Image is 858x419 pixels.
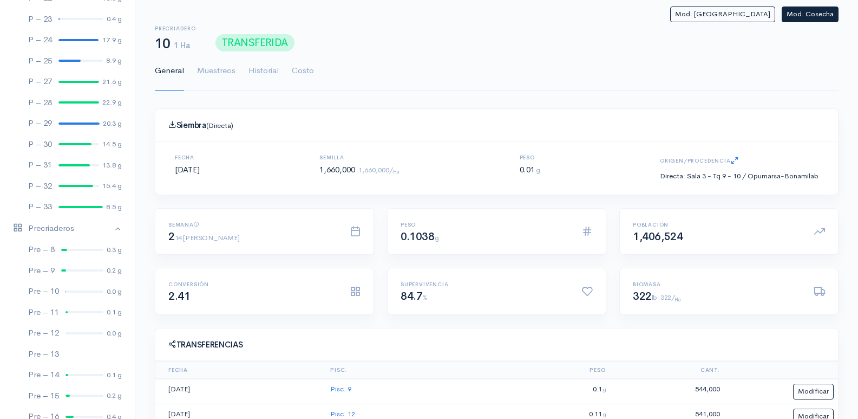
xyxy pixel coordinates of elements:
small: 1,660,000/ [358,165,399,175]
h6: Conversión [168,281,337,287]
div: Pre – 9 [28,265,55,277]
th: Fecha [155,361,326,379]
h6: Fecha [175,154,200,160]
td: 544,000 [611,379,724,404]
h6: Peso [401,222,569,228]
div: Pre – 14 [28,369,59,381]
th: Cant. [611,361,724,379]
div: Pre – 12 [28,327,59,339]
h6: Semana [168,222,337,228]
div: P – 27 [28,75,52,88]
th: Pisc. [326,361,496,379]
small: 14 [PERSON_NAME] [175,233,240,242]
div: 8.9 g [106,55,122,66]
div: 14.5 g [102,139,122,150]
div: Pre – 10 [28,285,59,298]
td: 0.1 [497,379,611,404]
div: Pre – 15 [28,390,59,402]
small: lb [652,293,657,302]
span: TRANSFERIDA [215,34,294,52]
div: 15.4 g [102,181,122,191]
div: Pre – 8 [28,243,55,256]
h6: Peso [520,154,540,160]
a: Pisc. 9 [330,384,351,394]
sub: Ha [393,169,399,175]
a: Muestreos [197,51,235,91]
div: P – 29 [28,117,52,130]
div: P – 24 [28,34,52,46]
div: 22.9 g [102,97,122,108]
div: 20.3 g [103,118,122,129]
div: 0.4 g [107,14,122,24]
small: Directa [660,171,683,181]
span: g [536,166,540,175]
div: : Sala 3 - Tq 9 - 10 / Opumarsa-Bonamilab [660,171,818,182]
div: [DATE] [162,154,213,182]
div: 8.5 g [106,202,122,212]
div: P – 32 [28,180,52,192]
span: 0.1038 [401,230,438,243]
span: g [603,385,606,393]
div: 0.0 g [107,328,122,339]
sub: Ha [674,296,680,303]
div: 0.3 g [107,244,122,255]
span: 2.41 [168,289,190,303]
div: 0.2 g [107,265,122,276]
div: 21.6 g [102,76,122,87]
th: Peso [497,361,611,379]
button: Mod. Cosecha [782,7,839,22]
a: Historial [248,51,279,91]
h1: 10 [155,36,196,52]
div: P – 28 [28,96,52,109]
button: Modificar [793,384,834,399]
div: 17.9 g [102,35,122,46]
span: 84.7 [401,289,428,303]
h6: Población [633,222,801,228]
div: 0.1 g [107,370,122,381]
div: Pre – 11 [28,306,59,319]
h6: Supervivencia [401,281,569,287]
div: 13.8 g [102,160,122,171]
button: Mod. [GEOGRAPHIC_DATA] [670,7,775,22]
a: Costo [292,51,314,91]
div: P – 31 [28,159,52,171]
small: (Directa) [206,121,233,130]
h6: Precriadero [155,25,196,31]
span: 1 Ha [174,40,190,50]
div: 0.1 g [107,307,122,318]
div: 0.01 [507,154,553,182]
a: Pisc. 12 [330,409,355,418]
td: [DATE] [155,379,326,404]
h6: Biomasa [633,281,801,287]
h6: Semilla [319,154,399,160]
div: P – 25 [28,55,52,67]
small: 322/ [660,293,681,302]
h4: Transferencias [168,340,825,350]
span: 2 [168,230,239,243]
div: P – 23 [28,13,52,25]
span: 1,406,524 [633,230,683,243]
div: 1,660,000 [306,154,412,182]
span: g [603,410,606,418]
span: 322 [633,289,657,303]
div: P – 30 [28,138,52,151]
div: Pre – 13 [28,348,59,360]
small: % [422,293,428,302]
h6: Origen/Procedencia [660,154,818,168]
small: g [435,233,439,242]
h4: Siembra [168,120,825,130]
div: 0.0 g [107,286,122,297]
a: General [155,51,184,91]
div: P – 33 [28,201,52,213]
div: 0.2 g [107,390,122,401]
